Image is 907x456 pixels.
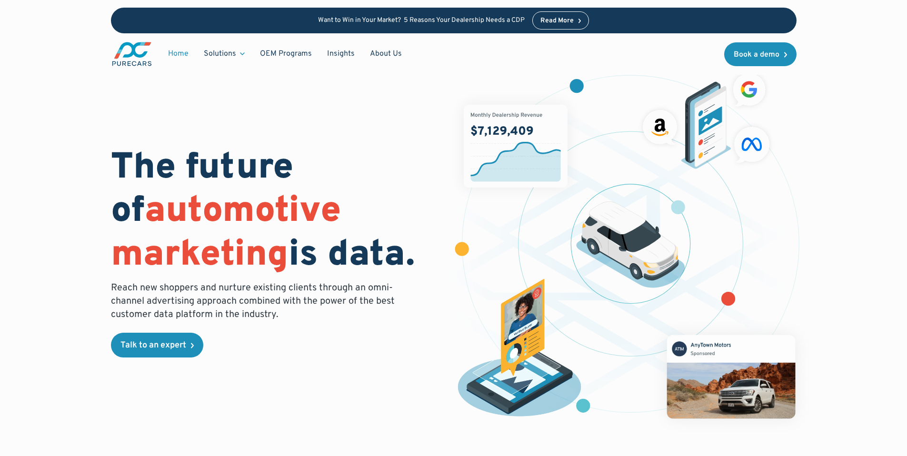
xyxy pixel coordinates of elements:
img: persona of a buyer [449,279,591,421]
a: Read More [532,11,589,30]
div: Talk to an expert [120,341,186,350]
img: ads on social media and advertising partners [638,69,775,169]
div: Read More [540,18,574,24]
img: mockup of facebook post [649,317,813,436]
a: OEM Programs [252,45,319,63]
img: purecars logo [111,41,153,67]
img: illustration of a vehicle [576,201,686,288]
div: Book a demo [734,51,779,59]
a: Insights [319,45,362,63]
a: Home [160,45,196,63]
p: Want to Win in Your Market? 5 Reasons Your Dealership Needs a CDP [318,17,525,25]
a: Book a demo [724,42,797,66]
div: Solutions [196,45,252,63]
a: About Us [362,45,409,63]
p: Reach new shoppers and nurture existing clients through an omni-channel advertising approach comb... [111,281,400,321]
div: Solutions [204,49,236,59]
a: main [111,41,153,67]
img: chart showing monthly dealership revenue of $7m [464,105,568,188]
span: automotive marketing [111,189,341,278]
a: Talk to an expert [111,333,203,357]
h1: The future of is data. [111,147,442,278]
